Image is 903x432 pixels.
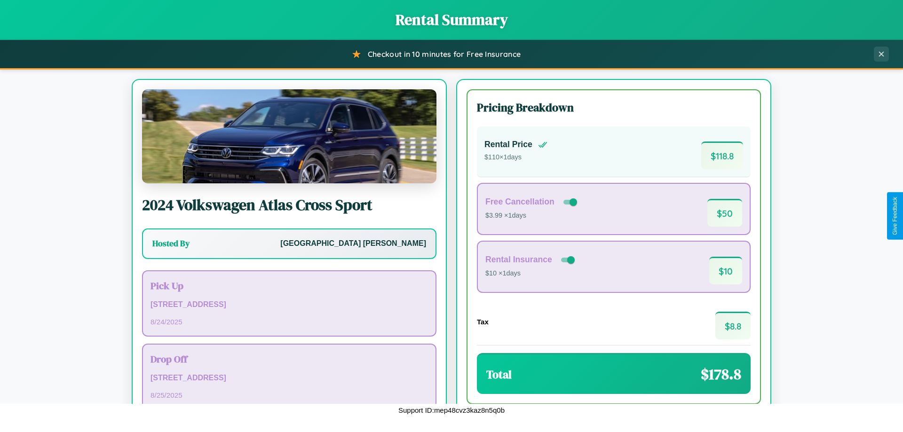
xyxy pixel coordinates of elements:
[398,404,505,416] p: Support ID: mep48cvz3kaz8n5q0b
[280,237,426,251] p: [GEOGRAPHIC_DATA] [PERSON_NAME]
[150,352,428,366] h3: Drop Off
[477,100,751,115] h3: Pricing Breakdown
[484,140,532,149] h4: Rental Price
[485,197,554,207] h4: Free Cancellation
[892,197,898,235] div: Give Feedback
[9,9,894,30] h1: Rental Summary
[150,315,428,328] p: 8 / 24 / 2025
[150,298,428,312] p: [STREET_ADDRESS]
[477,318,489,326] h4: Tax
[701,364,741,385] span: $ 178.8
[368,49,521,59] span: Checkout in 10 minutes for Free Insurance
[142,195,436,215] h2: 2024 Volkswagen Atlas Cross Sport
[142,89,436,183] img: Volkswagen Atlas Cross Sport
[150,279,428,292] h3: Pick Up
[701,141,743,169] span: $ 118.8
[485,255,552,265] h4: Rental Insurance
[484,151,547,164] p: $ 110 × 1 days
[709,257,742,284] span: $ 10
[485,210,579,222] p: $3.99 × 1 days
[485,267,577,280] p: $10 × 1 days
[715,312,751,339] span: $ 8.8
[707,199,742,227] span: $ 50
[152,238,190,249] h3: Hosted By
[486,367,512,382] h3: Total
[150,371,428,385] p: [STREET_ADDRESS]
[150,389,428,401] p: 8 / 25 / 2025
